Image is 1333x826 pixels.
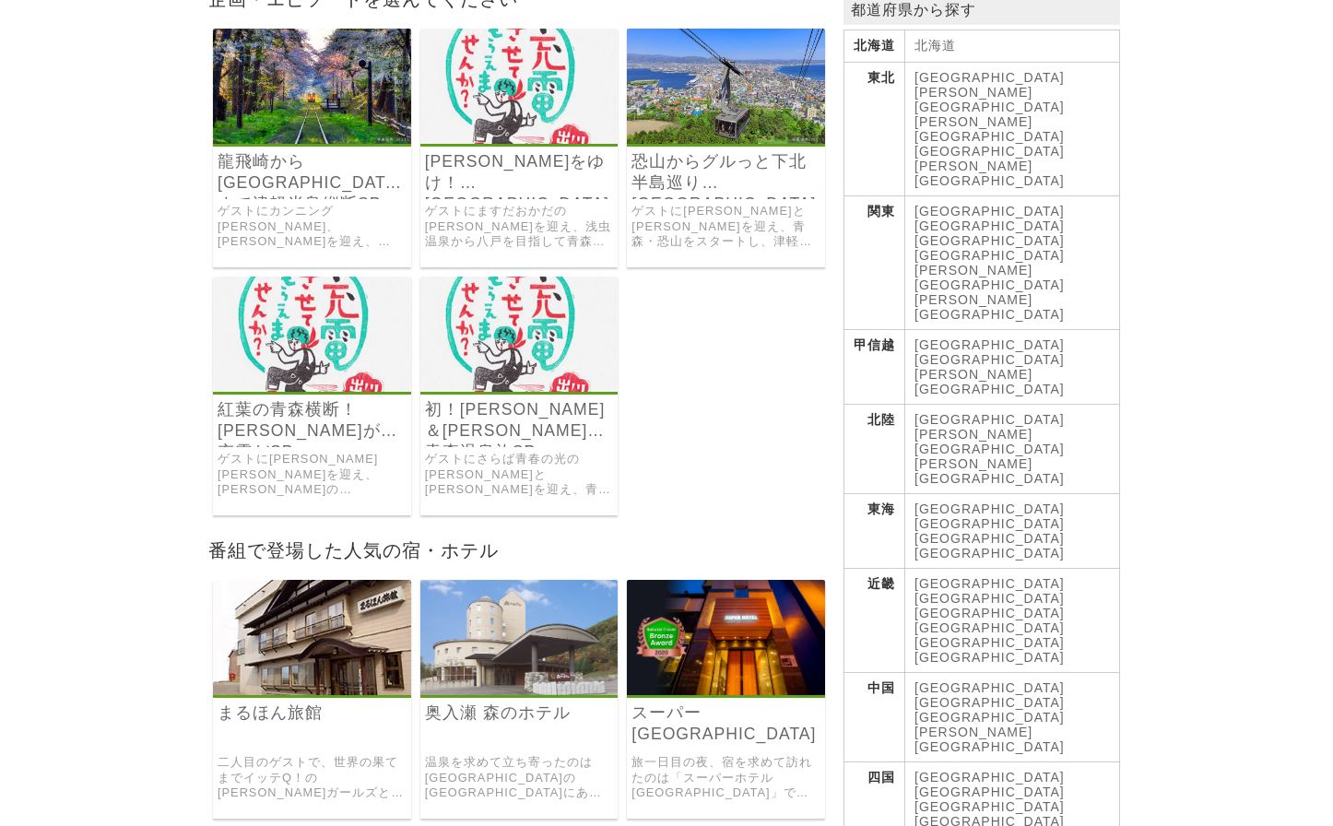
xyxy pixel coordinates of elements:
img: まるほん旅館 [213,580,411,695]
img: 出川哲朗の充電させてもらえませんか？ 紅葉の青森横断！十和田湖から奥入瀬渓流を抜けて絶景海岸へ！ですがシーズンでホテルが満室⁉陣内友則＆鈴木亜美が大ピンチでヤバいよヤバいよSP [213,277,411,392]
a: [PERSON_NAME][GEOGRAPHIC_DATA] [914,263,1065,292]
a: [GEOGRAPHIC_DATA] [914,695,1065,710]
a: [GEOGRAPHIC_DATA] [914,576,1065,591]
a: ゲストにカンニング[PERSON_NAME]、[PERSON_NAME]を迎え、[GEOGRAPHIC_DATA]の[GEOGRAPHIC_DATA]から[GEOGRAPHIC_DATA]まで[... [218,204,407,250]
a: ゲストにますだおかだの[PERSON_NAME]を迎え、浅虫温泉から八戸を目指して青森を縦断した旅。 [425,204,614,250]
a: まるほん旅館 [213,682,411,698]
a: 出川哲朗の充電させてもらえませんか？ 紅葉の青森横断！十和田湖から奥入瀬渓流を抜けて絶景海岸へ！ですがシーズンでホテルが満室⁉陣内友則＆鈴木亜美が大ピンチでヤバいよヤバいよSP [213,379,411,395]
th: 東北 [844,63,905,196]
a: [GEOGRAPHIC_DATA] [914,337,1065,352]
th: 関東 [844,196,905,330]
a: 出川哲朗の充電させてもらえませんか？ “龍飛崎”から“八甲田山”まで津軽半島縦断175キロ！ですが“旬”を逃して竹山もあさこもプンプンでヤバいよヤバいよSP [213,131,411,147]
a: [GEOGRAPHIC_DATA] [914,248,1065,263]
a: [GEOGRAPHIC_DATA] [914,218,1065,233]
img: 出川哲朗の充電させてもらえませんか？ 行くぞ絶景の青森！浅虫温泉から”八甲田山”ながめ八戸までドドーんと縦断130キロ！ですがますおか岡田が熱湯温泉でひゃ～ワォッでヤバいよヤバいよSP [420,29,619,144]
a: 出川哲朗の充電させてもらえませんか？ 行くぞ津軽海峡！青森“恐山”からグルッと下北半島巡り北海道“函館山”120キロ！ですがゲゲっ50℃！？温泉が激アツすぎてヤバいよヤバいよSP [627,131,825,147]
a: 旅一日目の夜、宿を求めて訪れたのは「スーパーホテル[GEOGRAPHIC_DATA]」でした。 [PERSON_NAME][GEOGRAPHIC_DATA]から車で30分。[GEOGRAPHIC... [631,755,820,801]
a: 奥入瀬 森のホテル [420,682,619,698]
a: [GEOGRAPHIC_DATA] [914,785,1065,799]
a: 二人目のゲストで、世界の果てまでイッテQ！の[PERSON_NAME]ガールズとしても有名な[PERSON_NAME]合流し、[GEOGRAPHIC_DATA]で宿泊することになった旅館が「まる... [218,755,407,801]
a: まるほん旅館 [218,702,407,724]
a: 龍飛崎から[GEOGRAPHIC_DATA]まで津軽半島縦断SP [218,151,407,194]
a: [GEOGRAPHIC_DATA] [914,516,1065,531]
a: 奥入瀬 森のホテル [425,702,614,724]
a: [GEOGRAPHIC_DATA] [914,591,1065,606]
a: [GEOGRAPHIC_DATA] [914,710,1065,725]
a: [GEOGRAPHIC_DATA] [914,233,1065,248]
a: 北海道 [914,38,956,53]
img: 出川哲朗の充電させてもらえませんか？ 行くぞ！青森温泉街道110キロ！”ランプの宿”青荷温泉から日本海へ！ゴールは黄金崎”不老ふ死温泉”ですがさらば森田＆具志堅が大暴走！ヤバいよヤバいよSP [420,277,619,392]
h2: 番組で登場した人気の宿・ホテル [204,534,834,566]
a: [GEOGRAPHIC_DATA] [914,620,1065,635]
th: 北海道 [844,30,905,63]
a: [GEOGRAPHIC_DATA] [914,635,1065,650]
a: [GEOGRAPHIC_DATA] [914,606,1065,620]
a: [PERSON_NAME][GEOGRAPHIC_DATA] [914,456,1065,486]
a: 出川哲朗の充電させてもらえませんか？ 行くぞ絶景の青森！浅虫温泉から”八甲田山”ながめ八戸までドドーんと縦断130キロ！ですがますおか岡田が熱湯温泉でひゃ～ワォッでヤバいよヤバいよSP [420,131,619,147]
a: [PERSON_NAME][GEOGRAPHIC_DATA] [914,427,1065,456]
a: [PERSON_NAME][GEOGRAPHIC_DATA] [914,367,1065,396]
a: [GEOGRAPHIC_DATA] [914,546,1065,560]
a: 初！[PERSON_NAME]＆[PERSON_NAME]～青森温泉旅SP [425,399,614,442]
a: [GEOGRAPHIC_DATA] [914,204,1065,218]
a: [GEOGRAPHIC_DATA] [914,799,1065,814]
th: 近畿 [844,569,905,673]
a: [PERSON_NAME]をゆけ！[GEOGRAPHIC_DATA]から[GEOGRAPHIC_DATA]眺め[GEOGRAPHIC_DATA] [425,151,614,194]
a: ゲストに[PERSON_NAME][PERSON_NAME]を迎え、[PERSON_NAME]の[GEOGRAPHIC_DATA]から奥入瀬渓流を通って、絶景の小舟渡海岸を目指した旅。 [218,452,407,498]
a: [PERSON_NAME][GEOGRAPHIC_DATA] [914,85,1065,114]
a: 温泉を求めて立ち寄ったのは[GEOGRAPHIC_DATA]の[GEOGRAPHIC_DATA]にある「[GEOGRAPHIC_DATA]」でした。 [GEOGRAPHIC_DATA]にある[G... [425,755,614,801]
img: 出川哲朗の充電させてもらえませんか？ 行くぞ津軽海峡！青森“恐山”からグルッと下北半島巡り北海道“函館山”120キロ！ですがゲゲっ50℃！？温泉が激アツすぎてヤバいよヤバいよSP [627,29,825,144]
a: 恐山からグルっと下北半島巡り[GEOGRAPHIC_DATA] [631,151,820,194]
a: ゲストに[PERSON_NAME]と[PERSON_NAME]を迎え、青森・恐山をスタートし、津軽海峡を渡ってゴールの函館山を目指す旅。 [631,204,820,250]
a: [PERSON_NAME][GEOGRAPHIC_DATA] [914,159,1065,188]
a: [GEOGRAPHIC_DATA] [914,650,1065,665]
img: 出川哲朗の充電させてもらえませんか？ “龍飛崎”から“八甲田山”まで津軽半島縦断175キロ！ですが“旬”を逃して竹山もあさこもプンプンでヤバいよヤバいよSP [213,29,411,144]
img: スーパーホテル十和田天然温泉 [627,580,825,695]
a: [GEOGRAPHIC_DATA] [914,307,1065,322]
a: [GEOGRAPHIC_DATA] [914,70,1065,85]
th: 北陸 [844,405,905,494]
a: スーパーホテル十和田天然温泉 [627,682,825,698]
a: [GEOGRAPHIC_DATA] [914,770,1065,785]
a: 出川哲朗の充電させてもらえませんか？ 行くぞ！青森温泉街道110キロ！”ランプの宿”青荷温泉から日本海へ！ゴールは黄金崎”不老ふ死温泉”ですがさらば森田＆具志堅が大暴走！ヤバいよヤバいよSP [420,379,619,395]
a: [GEOGRAPHIC_DATA] [914,412,1065,427]
a: [PERSON_NAME] [914,292,1032,307]
a: スーパー[GEOGRAPHIC_DATA] [631,702,820,745]
a: ゲストにさらば青春の光の[PERSON_NAME]と[PERSON_NAME]を迎え、青荷温泉から黄金崎”不老ふ死温泉”を目指した青森温泉の旅。 [425,452,614,498]
a: [GEOGRAPHIC_DATA] [914,352,1065,367]
a: [PERSON_NAME][GEOGRAPHIC_DATA] [914,114,1065,144]
img: 奥入瀬 森のホテル [420,580,619,695]
a: 紅葉の青森横断！[PERSON_NAME]が初充電だSP [218,399,407,442]
a: [GEOGRAPHIC_DATA] [914,680,1065,695]
th: 東海 [844,494,905,569]
a: [GEOGRAPHIC_DATA] [914,501,1065,516]
a: [GEOGRAPHIC_DATA] [914,531,1065,546]
a: [GEOGRAPHIC_DATA] [914,144,1065,159]
a: [PERSON_NAME][GEOGRAPHIC_DATA] [914,725,1065,754]
th: 中国 [844,673,905,762]
th: 甲信越 [844,330,905,405]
